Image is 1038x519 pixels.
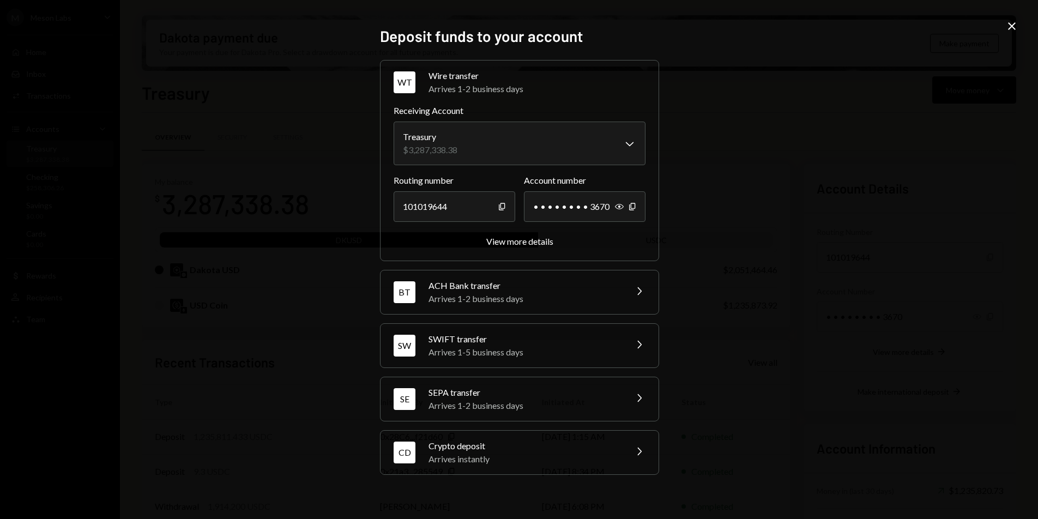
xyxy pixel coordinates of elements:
[429,439,619,452] div: Crypto deposit
[381,377,659,421] button: SESEPA transferArrives 1-2 business days
[486,236,553,246] div: View more details
[381,270,659,314] button: BTACH Bank transferArrives 1-2 business days
[524,174,645,187] label: Account number
[429,292,619,305] div: Arrives 1-2 business days
[394,122,645,165] button: Receiving Account
[381,61,659,104] button: WTWire transferArrives 1-2 business days
[429,399,619,412] div: Arrives 1-2 business days
[394,174,515,187] label: Routing number
[394,442,415,463] div: CD
[429,333,619,346] div: SWIFT transfer
[381,324,659,367] button: SWSWIFT transferArrives 1-5 business days
[394,71,415,93] div: WT
[394,335,415,357] div: SW
[394,104,645,248] div: WTWire transferArrives 1-2 business days
[394,281,415,303] div: BT
[429,82,645,95] div: Arrives 1-2 business days
[394,191,515,222] div: 101019644
[429,386,619,399] div: SEPA transfer
[394,388,415,410] div: SE
[380,26,658,47] h2: Deposit funds to your account
[429,279,619,292] div: ACH Bank transfer
[394,104,645,117] label: Receiving Account
[429,69,645,82] div: Wire transfer
[486,236,553,248] button: View more details
[524,191,645,222] div: • • • • • • • • 3670
[429,346,619,359] div: Arrives 1-5 business days
[381,431,659,474] button: CDCrypto depositArrives instantly
[429,452,619,466] div: Arrives instantly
